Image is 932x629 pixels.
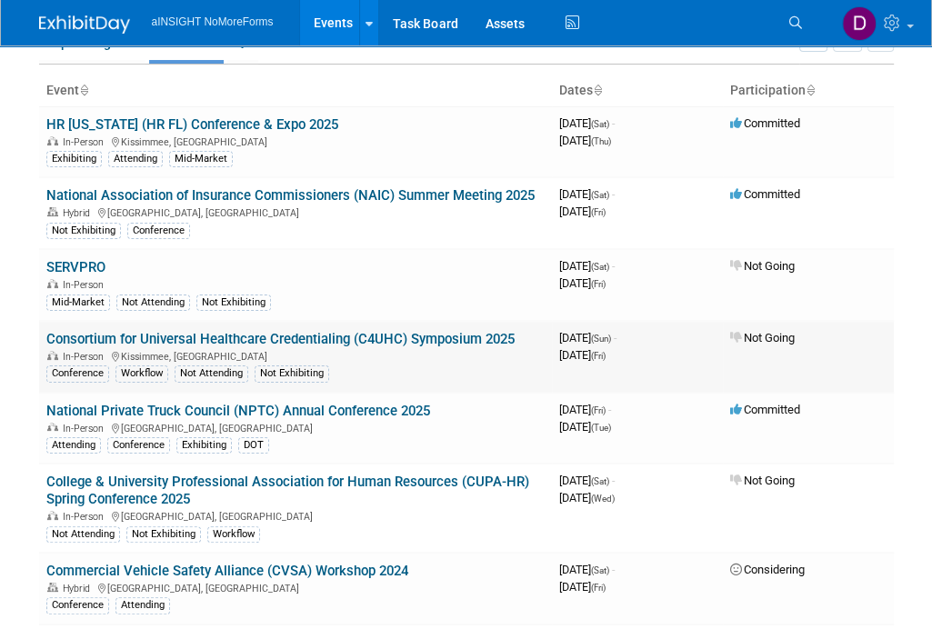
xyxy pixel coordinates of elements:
a: Sort by Participation Type [806,83,815,97]
div: Mid-Market [46,295,110,311]
span: Committed [730,116,800,130]
div: Not Attending [116,295,190,311]
div: Not Exhibiting [196,295,271,311]
a: HR [US_STATE] (HR FL) Conference & Expo 2025 [46,116,338,133]
span: (Sat) [591,476,609,486]
span: [DATE] [559,474,615,487]
span: Not Going [730,474,795,487]
span: [DATE] [559,134,611,147]
span: [DATE] [559,403,611,416]
span: Committed [730,187,800,201]
div: [GEOGRAPHIC_DATA], [GEOGRAPHIC_DATA] [46,420,545,434]
span: In-Person [63,136,109,148]
div: Conference [107,437,170,454]
a: Sort by Start Date [593,83,602,97]
span: (Fri) [591,207,606,217]
span: (Sat) [591,190,609,200]
div: Workflow [115,365,168,382]
div: Attending [115,597,170,614]
a: Sort by Event Name [79,83,88,97]
span: Hybrid [63,207,95,219]
span: - [614,331,616,344]
a: National Association of Insurance Commissioners (NAIC) Summer Meeting 2025 [46,187,535,204]
span: [DATE] [559,331,616,344]
th: Event [39,75,552,106]
div: Not Attending [175,365,248,382]
th: Participation [723,75,894,106]
span: - [608,403,611,416]
div: [GEOGRAPHIC_DATA], [GEOGRAPHIC_DATA] [46,205,545,219]
span: (Sat) [591,119,609,129]
div: [GEOGRAPHIC_DATA], [GEOGRAPHIC_DATA] [46,508,545,523]
span: [DATE] [559,116,615,130]
span: - [612,563,615,576]
div: Not Exhibiting [46,223,121,239]
img: In-Person Event [47,136,58,145]
span: (Fri) [591,583,606,593]
span: [DATE] [559,491,615,504]
span: In-Person [63,511,109,523]
span: (Fri) [591,279,606,289]
div: Kissimmee, [GEOGRAPHIC_DATA] [46,348,545,363]
div: Not Attending [46,526,120,543]
a: Consortium for Universal Healthcare Credentialing (C4UHC) Symposium 2025 [46,331,515,347]
div: Conference [46,597,109,614]
a: Commercial Vehicle Safety Alliance (CVSA) Workshop 2024 [46,563,408,579]
div: Conference [127,223,190,239]
span: [DATE] [559,348,606,362]
img: In-Person Event [47,511,58,520]
span: Not Going [730,331,795,344]
div: Attending [46,437,101,454]
span: (Thu) [591,136,611,146]
div: Workflow [207,526,260,543]
div: Exhibiting [176,437,232,454]
span: [DATE] [559,205,606,218]
span: - [612,474,615,487]
span: [DATE] [559,580,606,594]
th: Dates [552,75,723,106]
div: [GEOGRAPHIC_DATA], [GEOGRAPHIC_DATA] [46,580,545,594]
span: [DATE] [559,259,615,273]
span: (Sat) [591,565,609,575]
span: (Fri) [591,351,606,361]
span: aINSIGHT NoMoreForms [152,15,274,28]
span: Not Going [730,259,795,273]
span: (Tue) [591,423,611,433]
div: Not Exhibiting [255,365,329,382]
a: College & University Professional Association for Human Resources (CUPA-HR) Spring Conference 2025 [46,474,529,507]
div: Not Exhibiting [126,526,201,543]
img: ExhibitDay [39,15,130,34]
img: Hybrid Event [47,583,58,592]
img: In-Person Event [47,423,58,432]
span: [DATE] [559,420,611,434]
span: (Sun) [591,334,611,344]
span: - [612,116,615,130]
span: In-Person [63,279,109,291]
img: In-Person Event [47,279,58,288]
span: [DATE] [559,563,615,576]
span: [DATE] [559,187,615,201]
a: SERVPRO [46,259,105,275]
div: Conference [46,365,109,382]
span: Considering [730,563,805,576]
img: In-Person Event [47,351,58,360]
span: (Fri) [591,405,606,415]
span: Committed [730,403,800,416]
span: [DATE] [559,276,606,290]
img: Dae Kim [842,6,877,41]
div: Mid-Market [169,151,233,167]
span: Hybrid [63,583,95,594]
span: In-Person [63,351,109,363]
div: Exhibiting [46,151,102,167]
span: (Wed) [591,494,615,504]
span: In-Person [63,423,109,434]
div: DOT [238,437,269,454]
span: - [612,259,615,273]
a: National Private Truck Council (NPTC) Annual Conference 2025 [46,403,430,419]
span: - [612,187,615,201]
img: Hybrid Event [47,207,58,216]
span: (Sat) [591,262,609,272]
div: Attending [108,151,163,167]
div: Kissimmee, [GEOGRAPHIC_DATA] [46,134,545,148]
